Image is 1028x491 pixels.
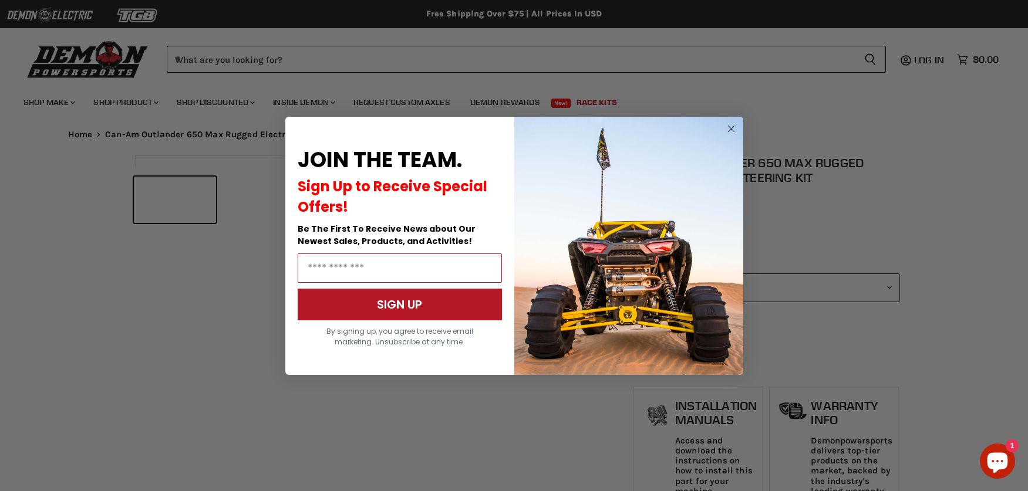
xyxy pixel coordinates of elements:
[298,289,502,320] button: SIGN UP
[976,443,1019,482] inbox-online-store-chat: Shopify online store chat
[298,253,502,283] input: Email Address
[298,145,462,175] span: JOIN THE TEAM.
[326,326,473,347] span: By signing up, you agree to receive email marketing. Unsubscribe at any time.
[298,177,487,216] span: Sign Up to Receive Special Offers!
[514,117,743,375] img: a9095488-b6e7-41ba-879d-588abfab540b.jpeg
[724,121,739,136] button: Close dialog
[298,223,476,247] span: Be The First To Receive News about Our Newest Sales, Products, and Activities!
